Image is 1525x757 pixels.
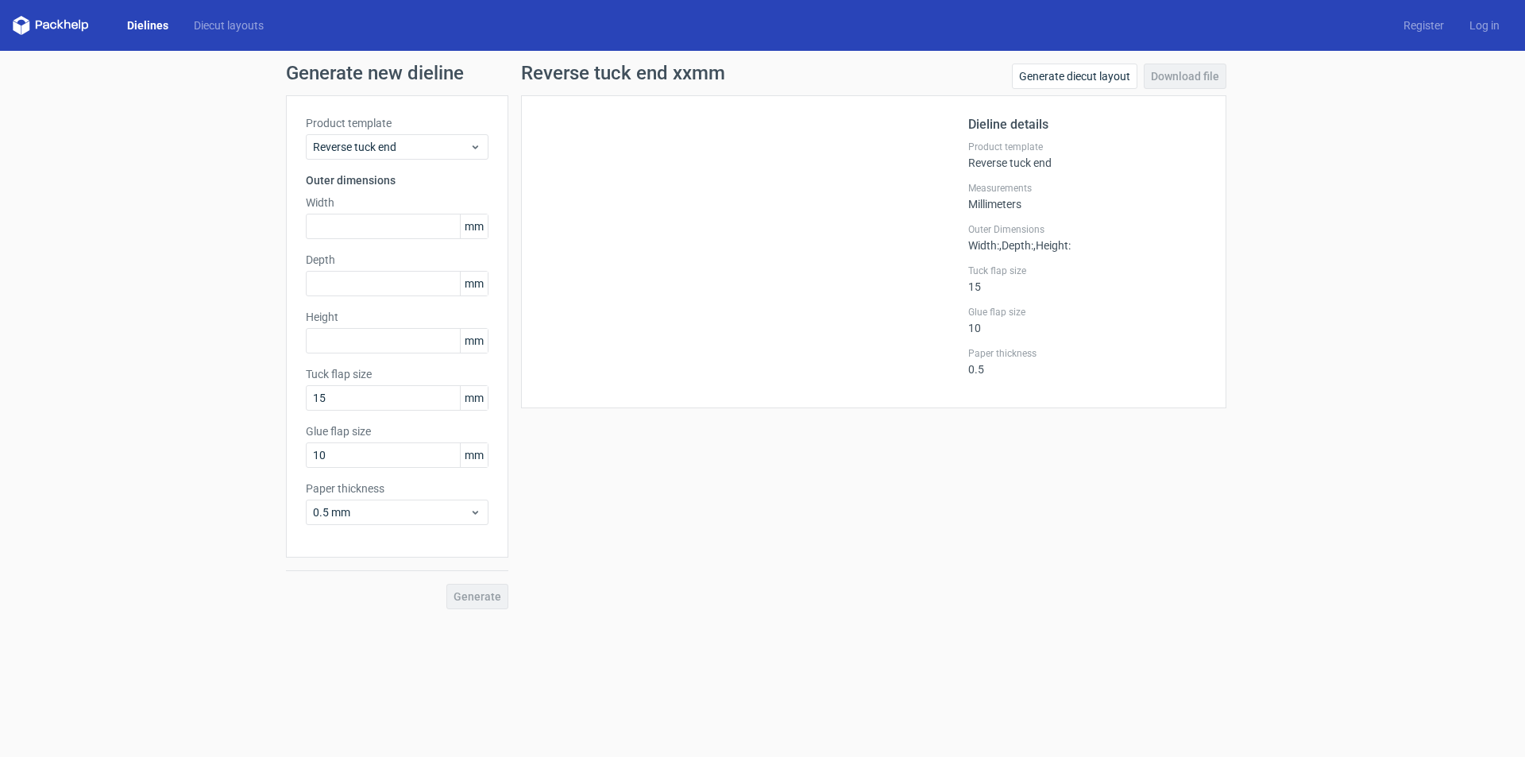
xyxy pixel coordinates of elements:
[1033,239,1071,252] span: , Height :
[968,115,1206,134] h2: Dieline details
[313,139,469,155] span: Reverse tuck end
[313,504,469,520] span: 0.5 mm
[306,252,488,268] label: Depth
[968,141,1206,153] label: Product template
[460,443,488,467] span: mm
[306,366,488,382] label: Tuck flap size
[968,182,1206,195] label: Measurements
[306,423,488,439] label: Glue flap size
[114,17,181,33] a: Dielines
[460,214,488,238] span: mm
[968,239,999,252] span: Width :
[968,347,1206,360] label: Paper thickness
[521,64,725,83] h1: Reverse tuck end xxmm
[306,115,488,131] label: Product template
[460,272,488,295] span: mm
[460,386,488,410] span: mm
[306,195,488,210] label: Width
[286,64,1239,83] h1: Generate new dieline
[968,306,1206,334] div: 10
[968,306,1206,319] label: Glue flap size
[1391,17,1457,33] a: Register
[968,141,1206,169] div: Reverse tuck end
[968,265,1206,293] div: 15
[181,17,276,33] a: Diecut layouts
[1457,17,1512,33] a: Log in
[999,239,1033,252] span: , Depth :
[968,265,1206,277] label: Tuck flap size
[968,182,1206,210] div: Millimeters
[968,347,1206,376] div: 0.5
[306,309,488,325] label: Height
[968,223,1206,236] label: Outer Dimensions
[306,481,488,496] label: Paper thickness
[1012,64,1137,89] a: Generate diecut layout
[306,172,488,188] h3: Outer dimensions
[460,329,488,353] span: mm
